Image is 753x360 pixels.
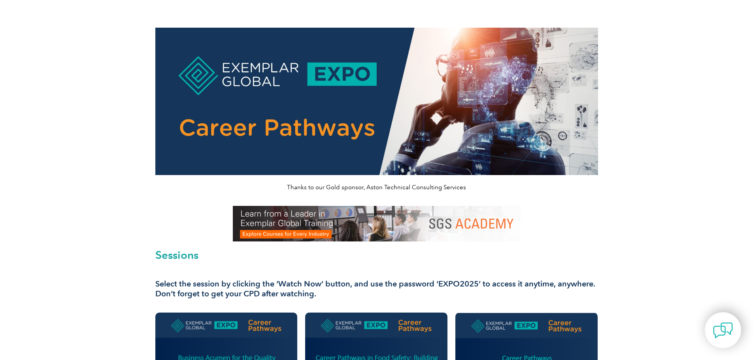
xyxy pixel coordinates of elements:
h2: Sessions [155,249,598,260]
img: contact-chat.png [713,320,733,340]
img: SGS [233,206,521,241]
h3: Select the session by clicking the ‘Watch Now’ button, and use the password ‘EXPO2025’ to access ... [155,279,598,299]
img: career pathways [155,28,598,175]
p: Thanks to our Gold sponsor, Aston Technical Consulting Services [155,183,598,192]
